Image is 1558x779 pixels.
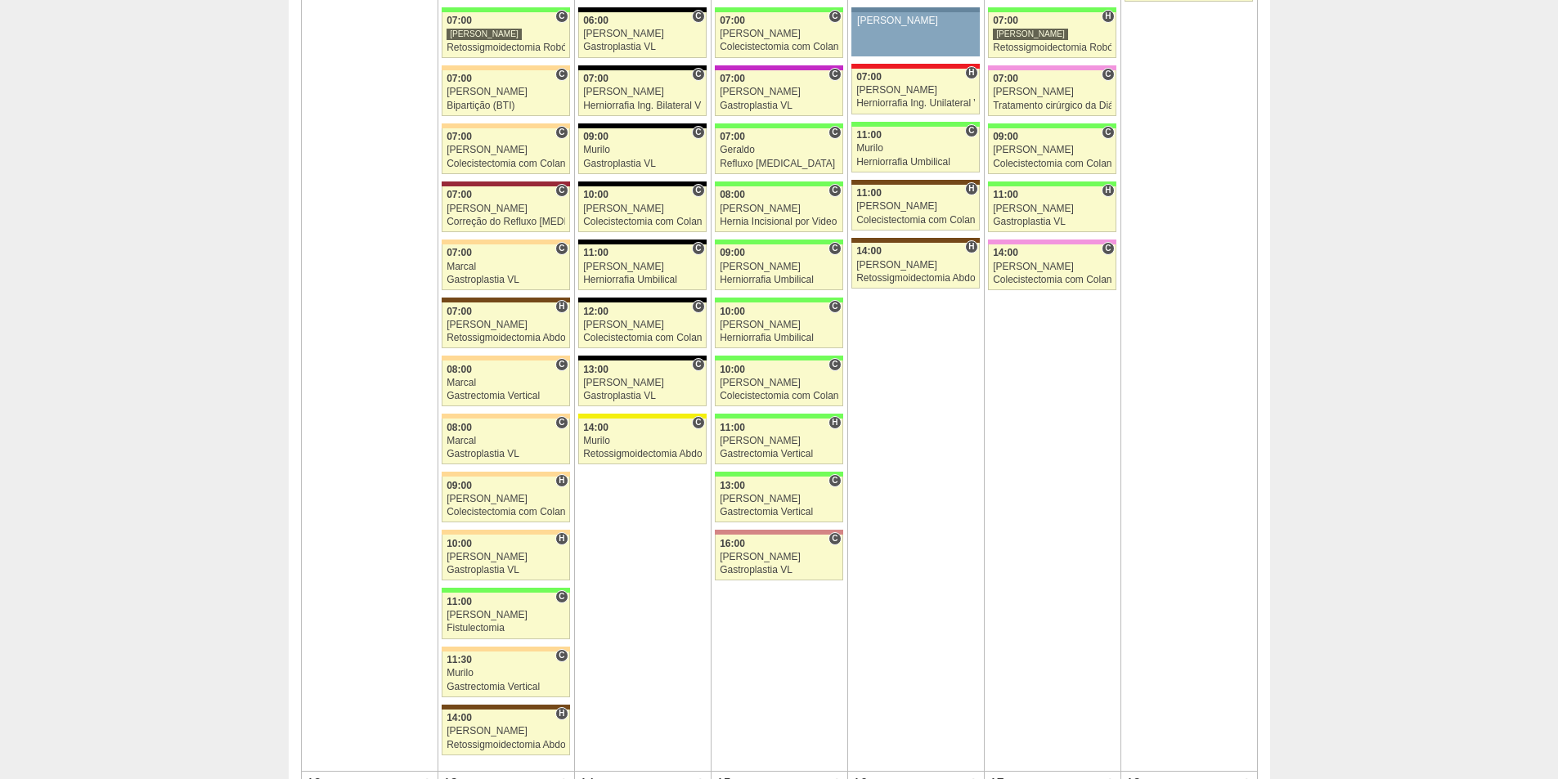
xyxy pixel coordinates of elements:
[720,552,838,562] div: [PERSON_NAME]
[851,185,979,231] a: H 11:00 [PERSON_NAME] Colecistectomia com Colangiografia VL
[578,360,706,406] a: C 13:00 [PERSON_NAME] Gastroplastia VL
[447,15,472,26] span: 07:00
[856,187,882,199] span: 11:00
[692,68,704,81] span: Consultório
[442,128,569,174] a: C 07:00 [PERSON_NAME] Colecistectomia com Colangiografia VL
[447,159,565,169] div: Colecistectomia com Colangiografia VL
[715,530,842,535] div: Key: Santa Helena
[965,124,977,137] span: Consultório
[447,552,565,562] div: [PERSON_NAME]
[555,68,568,81] span: Consultório
[447,682,565,692] div: Gastrectomia Vertical
[583,73,608,84] span: 07:00
[555,126,568,139] span: Consultório
[555,10,568,23] span: Consultório
[715,240,842,244] div: Key: Brasil
[578,414,706,419] div: Key: Santa Rita
[993,159,1111,169] div: Colecistectomia com Colangiografia VL
[447,262,565,272] div: Marcal
[583,262,702,272] div: [PERSON_NAME]
[447,596,472,607] span: 11:00
[583,364,608,375] span: 13:00
[447,43,565,53] div: Retossigmoidectomia Robótica
[692,358,704,371] span: Consultório
[720,436,838,446] div: [PERSON_NAME]
[720,217,838,227] div: Hernia Incisional por Video
[715,477,842,522] a: C 13:00 [PERSON_NAME] Gastrectomia Vertical
[720,565,838,575] div: Gastroplastia VL
[856,85,975,96] div: [PERSON_NAME]
[720,507,838,517] div: Gastrectomia Vertical
[851,7,979,12] div: Key: Aviso
[720,275,838,285] div: Herniorrafia Umbilical
[856,143,975,154] div: Murilo
[720,204,838,214] div: [PERSON_NAME]
[442,535,569,580] a: H 10:00 [PERSON_NAME] Gastroplastia VL
[578,244,706,290] a: C 11:00 [PERSON_NAME] Herniorrafia Umbilical
[856,245,882,257] span: 14:00
[692,416,704,429] span: Consultório
[856,98,975,109] div: Herniorrafia Ing. Unilateral VL
[692,184,704,197] span: Consultório
[555,707,568,720] span: Hospital
[720,101,838,111] div: Gastroplastia VL
[583,247,608,258] span: 11:00
[442,356,569,360] div: Key: Bartira
[447,333,565,343] div: Retossigmoidectomia Abdominal VL
[715,12,842,58] a: C 07:00 [PERSON_NAME] Colecistectomia com Colangiografia VL
[715,360,842,406] a: C 10:00 [PERSON_NAME] Colecistectomia com Colangiografia VL
[720,538,745,549] span: 16:00
[447,726,565,736] div: [PERSON_NAME]
[720,131,745,142] span: 07:00
[583,42,702,52] div: Gastroplastia VL
[447,654,472,665] span: 11:30
[965,66,977,79] span: Hospital
[447,422,472,433] span: 08:00
[715,472,842,477] div: Key: Brasil
[720,247,745,258] span: 09:00
[447,364,472,375] span: 08:00
[856,129,882,141] span: 11:00
[851,180,979,185] div: Key: Santa Joana
[720,87,838,97] div: [PERSON_NAME]
[720,378,838,388] div: [PERSON_NAME]
[720,320,838,330] div: [PERSON_NAME]
[993,87,1111,97] div: [PERSON_NAME]
[720,480,745,491] span: 13:00
[720,145,838,155] div: Geraldo
[578,7,706,12] div: Key: Blanc
[447,538,472,549] span: 10:00
[993,204,1111,214] div: [PERSON_NAME]
[447,494,565,504] div: [PERSON_NAME]
[447,507,565,517] div: Colecistectomia com Colangiografia VL
[555,358,568,371] span: Consultório
[583,15,608,26] span: 06:00
[447,131,472,142] span: 07:00
[447,623,565,633] div: Fistulectomia
[828,10,841,23] span: Consultório
[578,419,706,464] a: C 14:00 Murilo Retossigmoidectomia Abdominal VL
[988,186,1116,232] a: H 11:00 [PERSON_NAME] Gastroplastia VL
[583,159,702,169] div: Gastroplastia VL
[442,240,569,244] div: Key: Bartira
[715,65,842,70] div: Key: Maria Braido
[692,10,704,23] span: Consultório
[555,242,568,255] span: Consultório
[993,217,1111,227] div: Gastroplastia VL
[583,306,608,317] span: 12:00
[442,414,569,419] div: Key: Bartira
[442,472,569,477] div: Key: Bartira
[447,189,472,200] span: 07:00
[988,240,1116,244] div: Key: Albert Einstein
[442,7,569,12] div: Key: Brasil
[828,358,841,371] span: Consultório
[555,649,568,662] span: Consultório
[442,65,569,70] div: Key: Bartira
[1102,242,1114,255] span: Consultório
[442,302,569,348] a: H 07:00 [PERSON_NAME] Retossigmoidectomia Abdominal VL
[692,242,704,255] span: Consultório
[851,122,979,127] div: Key: Brasil
[828,126,841,139] span: Consultório
[578,356,706,360] div: Key: Blanc
[988,181,1116,186] div: Key: Brasil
